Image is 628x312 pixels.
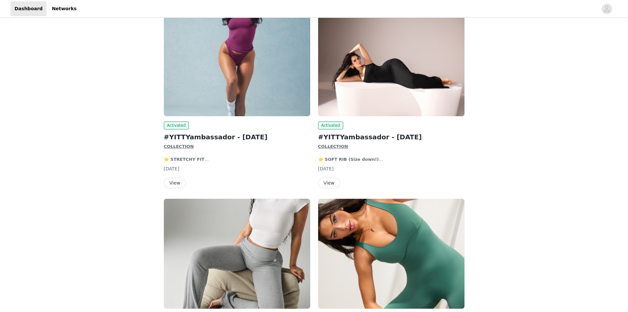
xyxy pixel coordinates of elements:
[164,121,189,129] span: Activated
[164,157,209,162] strong: ⭐️ STRETCHY FIT
[164,199,310,309] img: YITTY
[164,181,186,186] a: View
[318,144,348,149] strong: COLLECTION
[164,144,194,149] strong: COLLECTION
[164,166,179,171] span: [DATE]
[164,178,186,188] button: View
[318,181,340,186] a: View
[318,199,464,309] img: YITTY
[318,166,334,171] span: [DATE]
[164,6,310,116] img: YITTY
[164,132,310,142] h2: #YITTYambassador - [DATE]
[318,121,344,129] span: Activated
[318,157,383,162] strong: ⭐️ SOFT RIB (Size down!)
[318,132,464,142] h2: #YITTYambassador - [DATE]
[318,6,464,116] img: YITTY
[604,4,610,14] div: avatar
[318,178,340,188] button: View
[11,1,46,16] a: Dashboard
[48,1,80,16] a: Networks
